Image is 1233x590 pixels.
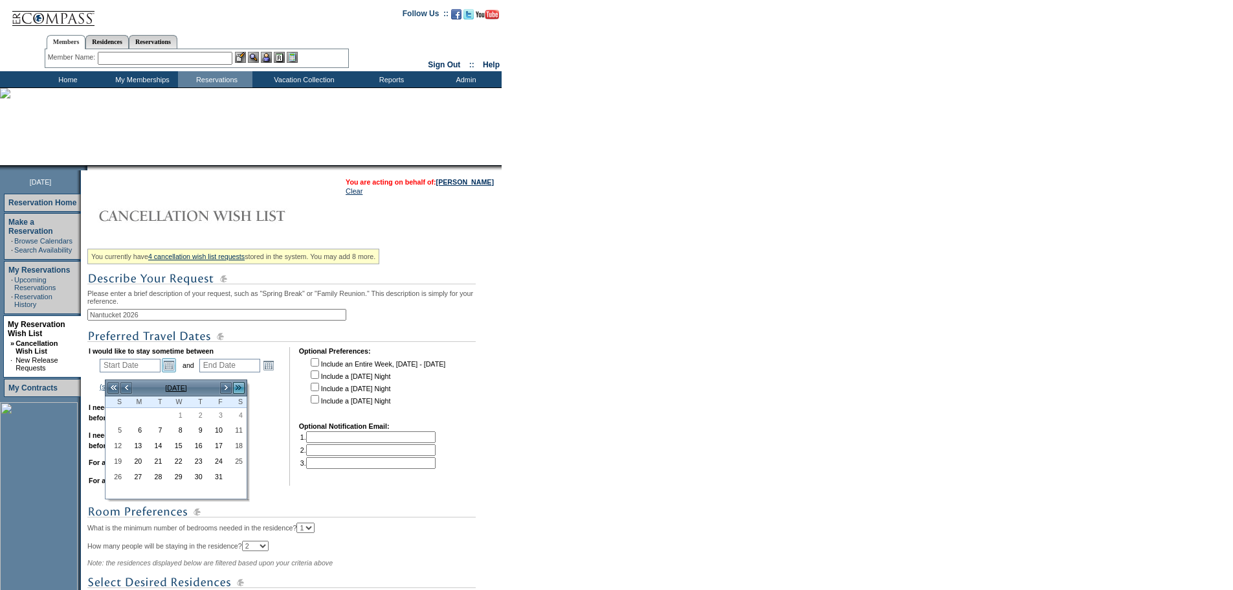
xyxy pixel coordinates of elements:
a: 25 [227,454,246,468]
td: Follow Us :: [403,8,449,23]
td: Thursday, October 30, 2025 [186,469,206,484]
input: Date format: M/D/Y. Shortcut keys: [T] for Today. [UP] or [.] for Next Day. [DOWN] or [,] for Pre... [100,359,161,372]
b: » [10,339,14,347]
th: Friday [206,396,227,408]
img: Cancellation Wish List [87,203,346,229]
a: Reservation Home [8,198,76,207]
a: 26 [106,470,125,484]
span: You are acting on behalf of: [346,178,494,186]
td: Reservations [178,71,252,87]
a: << [107,381,120,394]
td: Thursday, October 16, 2025 [186,438,206,453]
th: Monday [126,396,146,408]
b: I would like to stay sometime between [89,347,214,355]
td: Home [29,71,104,87]
img: b_edit.gif [235,52,246,63]
b: Optional Notification Email: [299,422,390,430]
td: Tuesday, October 21, 2025 [146,453,166,469]
a: 6 [126,423,145,437]
td: and [181,356,196,374]
td: · [11,237,13,245]
span: Note: the residences displayed below are filtered based upon your criteria above [87,559,333,567]
a: 9 [187,423,206,437]
td: Vacation Collection [252,71,353,87]
th: Sunday [106,396,126,408]
span: [DATE] [30,178,52,186]
td: Friday, October 17, 2025 [206,438,227,453]
a: (show holiday calendar) [100,383,173,391]
a: 27 [126,470,145,484]
td: Thursday, October 09, 2025 [186,422,206,438]
td: 2. [300,444,436,456]
a: Upcoming Reservations [14,276,56,291]
td: 1. [300,431,436,443]
td: Friday, October 31, 2025 [206,469,227,484]
span: :: [469,60,474,69]
b: Optional Preferences: [299,347,371,355]
td: Monday, October 27, 2025 [126,469,146,484]
img: b_calculator.gif [287,52,298,63]
a: Open the calendar popup. [261,358,276,372]
a: Make a Reservation [8,218,53,236]
span: 3 [207,411,226,420]
a: 21 [146,454,165,468]
a: 18 [227,438,246,453]
img: View [248,52,259,63]
td: Sunday, October 19, 2025 [106,453,126,469]
td: · [11,293,13,308]
td: Sunday, October 26, 2025 [106,469,126,484]
td: Saturday, October 11, 2025 [227,422,247,438]
b: For a minimum of [89,459,146,466]
a: 16 [187,438,206,453]
td: Monday, October 13, 2025 [126,438,146,453]
a: 4 cancellation wish list requests [148,253,245,260]
a: My Contracts [8,383,58,392]
td: 3. [300,457,436,469]
td: [DATE] [133,381,219,395]
th: Thursday [186,396,206,408]
a: 19 [106,454,125,468]
a: Subscribe to our YouTube Channel [476,13,499,21]
td: Saturday, October 25, 2025 [227,453,247,469]
td: Admin [427,71,502,87]
a: Follow us on Twitter [463,13,474,21]
a: 13 [126,438,145,453]
b: I need a minimum of [89,403,155,411]
a: Clear [346,187,362,195]
span: 4 [227,411,246,420]
td: Include an Entire Week, [DATE] - [DATE] Include a [DATE] Night Include a [DATE] Night Include a [... [308,356,445,413]
a: Members [47,35,86,49]
a: 20 [126,454,145,468]
img: promoShadowLeftCorner.gif [83,165,87,170]
td: · [11,246,13,254]
b: I need a maximum of [89,431,157,439]
div: You currently have stored in the system. You may add 8 more. [87,249,379,264]
td: Tuesday, October 28, 2025 [146,469,166,484]
a: Become our fan on Facebook [451,13,461,21]
th: Saturday [227,396,247,408]
td: Wednesday, October 22, 2025 [166,453,186,469]
a: Browse Calendars [14,237,72,245]
td: Sunday, October 05, 2025 [106,422,126,438]
td: My Memberships [104,71,178,87]
a: 10 [207,423,226,437]
img: Reservations [274,52,285,63]
span: 2 [187,411,206,420]
a: 14 [146,438,165,453]
td: Sunday, October 12, 2025 [106,438,126,453]
a: Open the calendar popup. [162,358,176,372]
a: 7 [146,423,165,437]
th: Wednesday [166,396,186,408]
td: Wednesday, October 15, 2025 [166,438,186,453]
a: New Release Requests [16,356,58,372]
td: Friday, October 24, 2025 [206,453,227,469]
a: My Reservations [8,266,70,275]
a: Residences [85,35,129,49]
a: Help [483,60,500,69]
td: Thursday, October 23, 2025 [186,453,206,469]
a: Reservations [129,35,177,49]
td: Tuesday, October 07, 2025 [146,422,166,438]
a: 17 [207,438,226,453]
td: · [11,276,13,291]
td: Saturday, October 18, 2025 [227,438,247,453]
